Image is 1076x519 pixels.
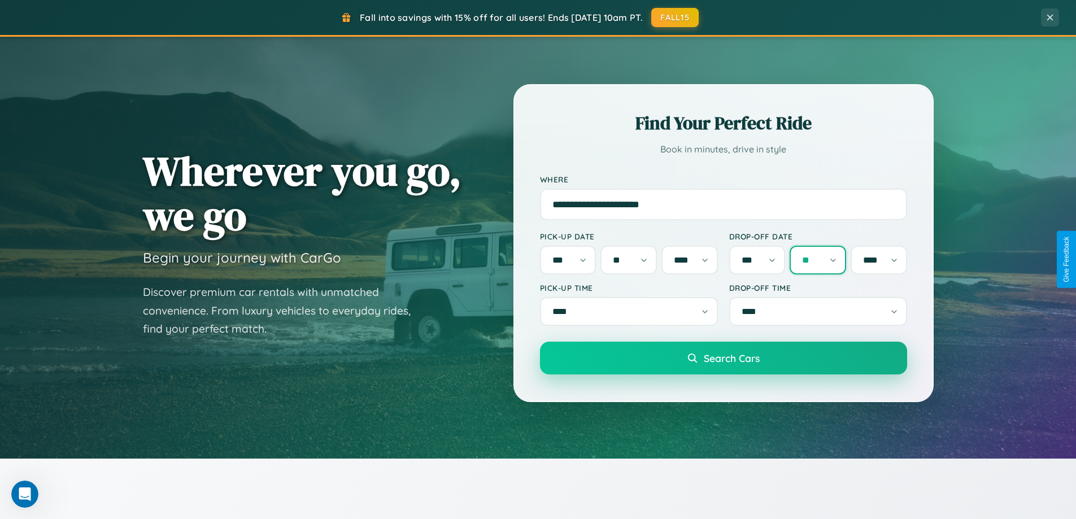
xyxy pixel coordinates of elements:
p: Book in minutes, drive in style [540,141,907,158]
label: Drop-off Time [729,283,907,293]
iframe: Intercom live chat [11,481,38,508]
p: Discover premium car rentals with unmatched convenience. From luxury vehicles to everyday rides, ... [143,283,425,338]
label: Drop-off Date [729,232,907,241]
span: Search Cars [704,352,760,364]
h2: Find Your Perfect Ride [540,111,907,136]
label: Pick-up Time [540,283,718,293]
button: FALL15 [651,8,699,27]
button: Search Cars [540,342,907,374]
label: Pick-up Date [540,232,718,241]
h1: Wherever you go, we go [143,149,461,238]
span: Fall into savings with 15% off for all users! Ends [DATE] 10am PT. [360,12,643,23]
div: Give Feedback [1062,237,1070,282]
label: Where [540,175,907,184]
h3: Begin your journey with CarGo [143,249,341,266]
